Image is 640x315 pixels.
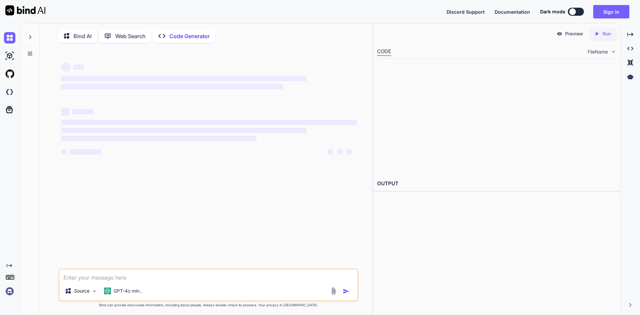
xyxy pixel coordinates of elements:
[346,149,352,154] span: ‌
[104,288,111,294] img: GPT-4o mini
[593,5,629,18] button: Sign in
[74,288,90,294] p: Source
[4,68,15,80] img: githubLight
[61,128,307,133] span: ‌
[5,5,45,15] img: Bind AI
[495,9,530,15] span: Documentation
[61,149,66,154] span: ‌
[337,149,342,154] span: ‌
[69,149,101,154] span: ‌
[61,120,357,125] span: ‌
[4,86,15,98] img: darkCloudIdeIcon
[611,49,616,55] img: chevron down
[73,65,84,70] span: ‌
[540,8,565,15] span: Dark mode
[377,48,391,56] div: CODE
[330,287,337,295] img: attachment
[61,108,69,116] span: ‌
[169,32,210,40] p: Code Generator
[115,32,146,40] p: Web Search
[447,9,485,15] span: Discord Support
[73,32,92,40] p: Bind AI
[4,286,15,297] img: signin
[447,8,485,15] button: Discord Support
[328,149,333,154] span: ‌
[603,30,611,37] p: Run
[92,288,97,294] img: Pick Models
[72,109,93,114] span: ‌
[4,50,15,62] img: ai-studio
[4,32,15,43] img: chat
[61,84,283,89] span: ‌
[588,48,608,55] span: FileName
[61,136,257,141] span: ‌
[565,30,583,37] p: Preview
[556,31,563,37] img: preview
[495,8,530,15] button: Documentation
[58,303,358,308] p: Bind can provide inaccurate information, including about people. Always double-check its answers....
[114,288,142,294] p: GPT-4o min..
[61,63,70,72] span: ‌
[343,288,349,295] img: icon
[61,76,307,81] span: ‌
[373,176,620,192] h2: OUTPUT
